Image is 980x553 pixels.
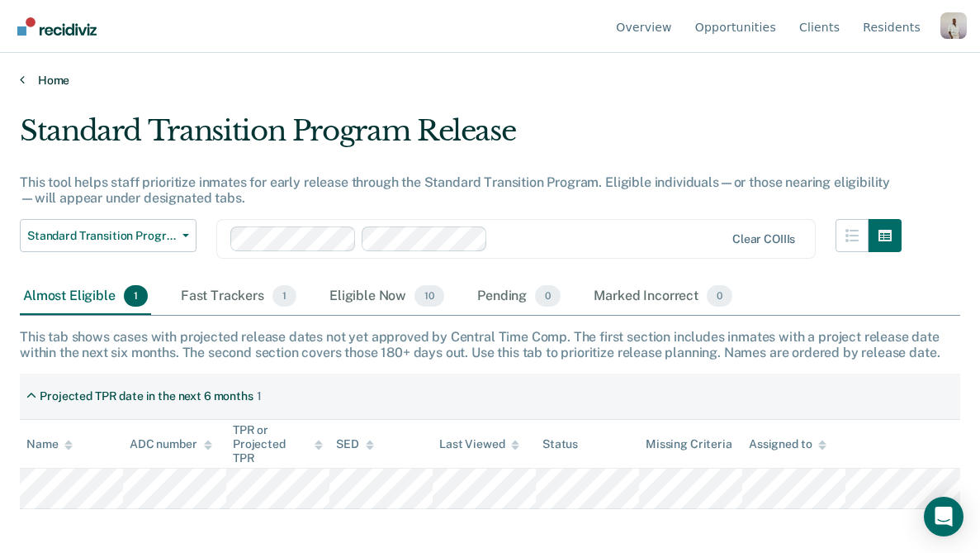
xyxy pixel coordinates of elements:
div: Open Intercom Messenger [924,497,963,536]
span: 0 [535,285,561,307]
span: 0 [707,285,732,307]
span: 10 [414,285,444,307]
div: ADC number [130,437,212,451]
span: 1 [124,285,148,307]
div: This tab shows cases with projected release dates not yet approved by Central Time Comp. The firs... [20,329,960,360]
div: Projected TPR date in the next 6 months [40,389,253,403]
div: Marked Incorrect0 [590,279,736,315]
div: Pending0 [474,279,564,315]
div: Clear COIIIs [732,232,795,246]
div: Assigned to [749,437,826,451]
a: Home [20,73,960,88]
img: Recidiviz [17,17,97,36]
div: TPR or Projected TPR [233,423,323,465]
div: Fast Trackers1 [178,279,300,315]
div: SED [336,437,374,451]
div: Name [26,437,73,451]
span: 1 [272,285,296,307]
button: Standard Transition Program Release [20,219,196,252]
div: Eligible Now10 [326,279,447,315]
div: Almost Eligible1 [20,279,151,315]
div: Projected TPR date in the next 6 months1 [20,383,268,410]
div: This tool helps staff prioritize inmates for early release through the Standard Transition Progra... [20,174,902,206]
div: Standard Transition Program Release [20,114,902,161]
div: 1 [257,389,262,403]
div: Status [542,437,578,451]
div: Missing Criteria [646,437,732,451]
span: Standard Transition Program Release [27,229,176,243]
button: Profile dropdown button [940,12,967,39]
div: Last Viewed [439,437,519,451]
